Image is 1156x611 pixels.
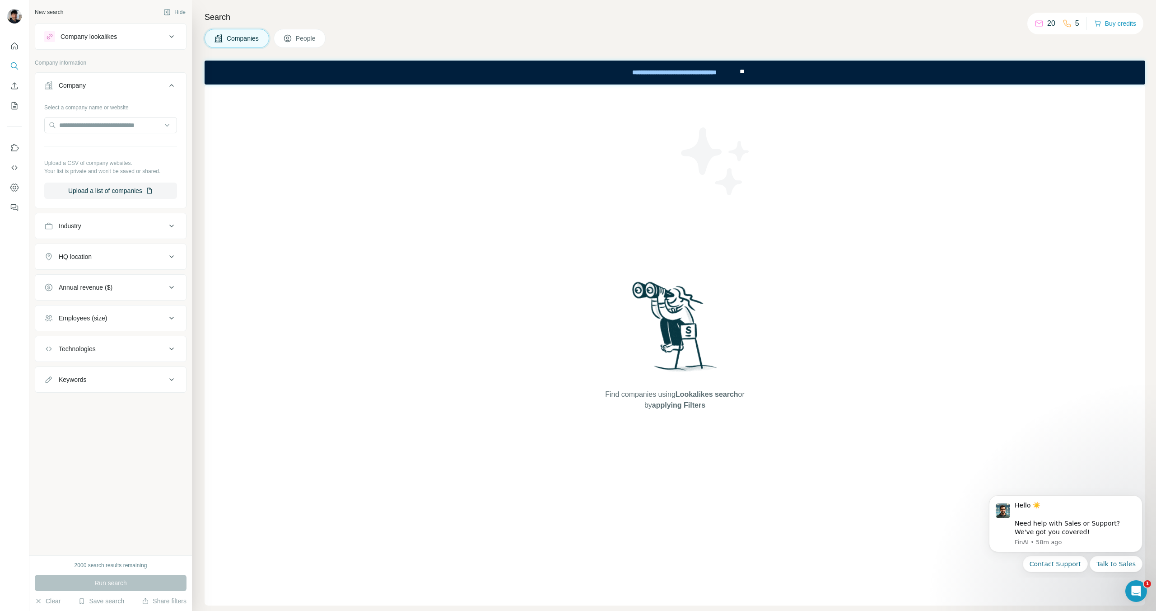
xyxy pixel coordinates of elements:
[205,61,1145,85] iframe: Banner
[7,98,22,114] button: My lists
[7,78,22,94] button: Enrich CSV
[1094,17,1136,30] button: Buy credits
[157,5,192,19] button: Hide
[7,140,22,156] button: Use Surfe on LinkedIn
[675,121,756,202] img: Surfe Illustration - Stars
[35,338,186,360] button: Technologies
[7,160,22,176] button: Use Surfe API
[7,38,22,54] button: Quick start
[652,401,705,409] span: applying Filters
[75,561,147,569] div: 2000 search results remaining
[1144,580,1151,587] span: 1
[975,487,1156,578] iframe: Intercom notifications message
[227,34,260,43] span: Companies
[35,307,186,329] button: Employees (size)
[205,11,1145,23] h4: Search
[7,9,22,23] img: Avatar
[1125,580,1147,602] iframe: Intercom live chat
[35,8,63,16] div: New search
[35,246,186,268] button: HQ location
[35,369,186,390] button: Keywords
[7,199,22,216] button: Feedback
[628,279,722,380] img: Surfe Illustration - Woman searching with binoculars
[59,344,96,353] div: Technologies
[35,597,61,606] button: Clear
[44,167,177,175] p: Your list is private and won't be saved or shared.
[78,597,124,606] button: Save search
[1047,18,1055,29] p: 20
[35,75,186,100] button: Company
[59,252,92,261] div: HQ location
[44,159,177,167] p: Upload a CSV of company websites.
[7,179,22,196] button: Dashboard
[296,34,317,43] span: People
[61,32,117,41] div: Company lookalikes
[35,215,186,237] button: Industry
[44,183,177,199] button: Upload a list of companies
[676,390,738,398] span: Lookalikes search
[602,389,747,411] span: Find companies using or by
[59,81,86,90] div: Company
[35,26,186,47] button: Company lookalikes
[59,314,107,323] div: Employees (size)
[59,283,112,292] div: Annual revenue ($)
[44,100,177,112] div: Select a company name or website
[35,59,186,67] p: Company information
[35,277,186,298] button: Annual revenue ($)
[7,58,22,74] button: Search
[59,375,86,384] div: Keywords
[1075,18,1079,29] p: 5
[142,597,186,606] button: Share filters
[59,221,81,230] div: Industry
